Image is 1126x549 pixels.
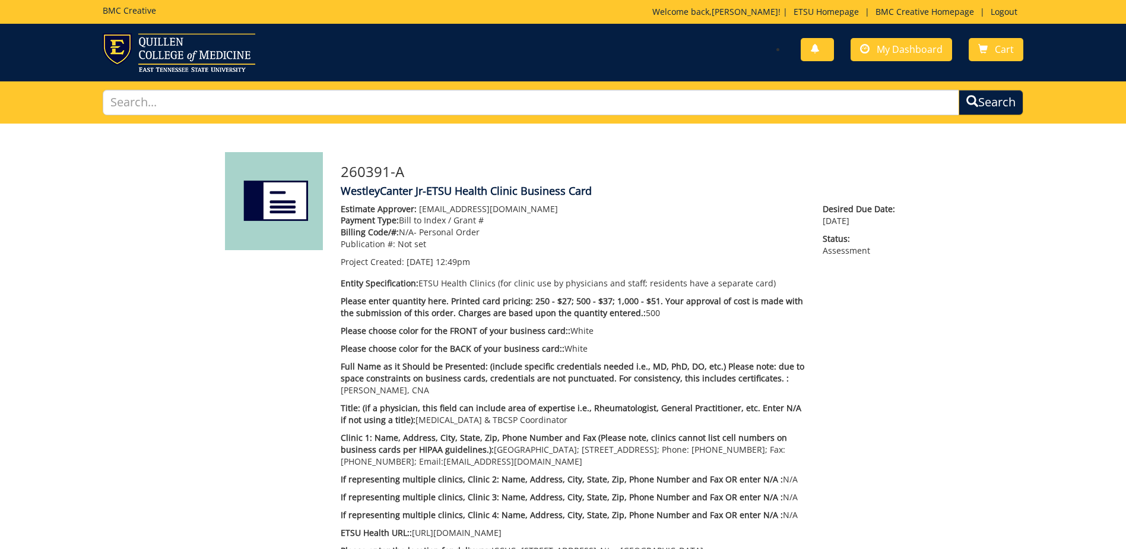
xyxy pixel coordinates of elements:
[341,402,805,426] p: [MEDICAL_DATA] & TBCSP Coordinator
[341,295,805,319] p: 500
[341,527,805,539] p: [URL][DOMAIN_NAME]
[341,474,805,485] p: N/A
[341,214,805,226] p: Bill to Index / Grant #
[985,6,1023,17] a: Logout
[341,474,783,485] span: If representing multiple clinics, Clinic 2: Name, Address, City, State, Zip, Phone Number and Fax...
[103,90,959,115] input: Search...
[969,38,1023,61] a: Cart
[225,152,323,250] img: Product featured image
[341,527,412,538] span: ETSU Health URL::
[870,6,980,17] a: BMC Creative Homepage
[341,226,805,238] p: N/A- Personal Order
[995,43,1014,56] span: Cart
[341,203,805,215] p: [EMAIL_ADDRESS][DOMAIN_NAME]
[823,203,901,215] span: Desired Due Date:
[823,233,901,245] span: Status:
[341,295,803,318] span: Please enter quantity here. Printed card pricing: 250 - $27; 500 - $37; 1,000 - $51. Your approva...
[341,402,801,425] span: Title: (if a physician, this field can include area of expertise i.e., Rheumatologist, General Pr...
[341,509,805,521] p: N/A
[712,6,778,17] a: [PERSON_NAME]
[398,238,426,250] span: Not set
[341,432,805,468] p: [GEOGRAPHIC_DATA]; [STREET_ADDRESS]; Phone: [PHONE_NUMBER]; Fax: [PHONE_NUMBER]; Email: [EMAIL_AD...
[341,432,787,455] span: Clinic 1: Name, Address, City, State, Zip, Phone Number and Fax (Please note, clinics cannot list...
[823,233,901,257] p: Assessment
[877,43,943,56] span: My Dashboard
[341,226,399,238] span: Billing Code/#:
[341,164,902,179] h3: 260391-A
[341,185,902,197] h4: WestleyCanter Jr-ETSU Health Clinic Business Card
[341,343,805,355] p: White
[341,325,570,336] span: Please choose color for the FRONT of your business card::
[341,361,805,396] p: [PERSON_NAME], CNA
[823,203,901,227] p: [DATE]
[103,6,156,15] h5: BMC Creative
[341,277,418,289] span: Entity Specification:
[341,509,783,520] span: If representing multiple clinics, Clinic 4: Name, Address, City, State, Zip, Phone Number and Fax...
[341,325,805,337] p: White
[341,203,417,214] span: Estimate Approver:
[851,38,952,61] a: My Dashboard
[341,277,805,289] p: ETSU Health Clinics (for clinic use by physicians and staff; residents have a separate card)
[341,361,804,384] span: Full Name as it Should be Presented: (include specific credentials needed i.e., MD, PhD, DO, etc....
[788,6,865,17] a: ETSU Homepage
[407,256,470,267] span: [DATE] 12:49pm
[341,238,395,250] span: Publication #:
[652,6,1023,18] p: Welcome back, ! | | |
[341,491,805,503] p: N/A
[341,491,783,503] span: If representing multiple clinics, Clinic 3: Name, Address, City, State, Zip, Phone Number and Fax...
[959,90,1023,115] button: Search
[103,33,255,72] img: ETSU logo
[341,256,404,267] span: Project Created:
[341,214,399,226] span: Payment Type:
[341,343,564,354] span: Please choose color for the BACK of your business card::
